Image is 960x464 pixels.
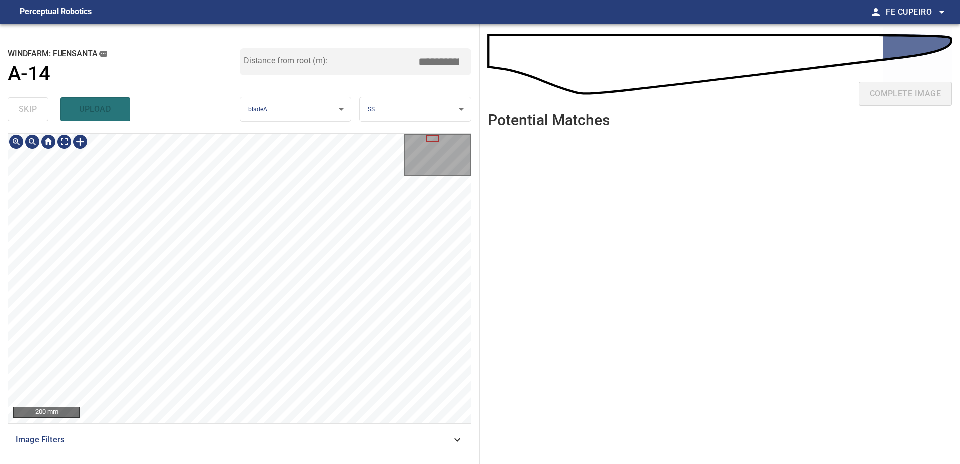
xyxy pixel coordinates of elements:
[886,5,948,19] span: Fe Cupeiro
[368,106,375,113] span: SS
[882,2,948,22] button: Fe Cupeiro
[8,62,50,86] h1: A-14
[40,134,56,150] div: Go home
[24,134,40,150] div: Zoom out
[244,57,328,65] label: Distance from root (m):
[870,6,882,18] span: person
[360,97,471,122] div: SS
[8,62,240,86] a: A-14
[248,106,268,113] span: bladeA
[56,134,72,150] div: Toggle full page
[16,434,451,446] span: Image Filters
[8,134,24,150] div: Zoom in
[20,4,92,20] figcaption: Perceptual Robotics
[8,428,471,452] div: Image Filters
[72,134,88,150] div: Toggle selection
[240,97,351,122] div: bladeA
[936,6,948,18] span: arrow_drop_down
[488,112,610,128] h2: Potential Matches
[8,48,240,59] h2: windfarm: Fuensanta
[97,48,108,59] button: copy message details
